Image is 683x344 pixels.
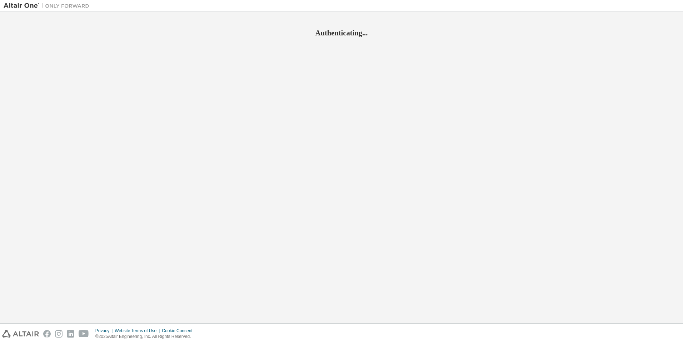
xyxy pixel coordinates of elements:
[55,330,63,338] img: instagram.svg
[2,330,39,338] img: altair_logo.svg
[43,330,51,338] img: facebook.svg
[115,328,162,334] div: Website Terms of Use
[67,330,74,338] img: linkedin.svg
[162,328,196,334] div: Cookie Consent
[95,334,197,340] p: © 2025 Altair Engineering, Inc. All Rights Reserved.
[4,28,679,38] h2: Authenticating...
[4,2,93,9] img: Altair One
[95,328,115,334] div: Privacy
[79,330,89,338] img: youtube.svg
